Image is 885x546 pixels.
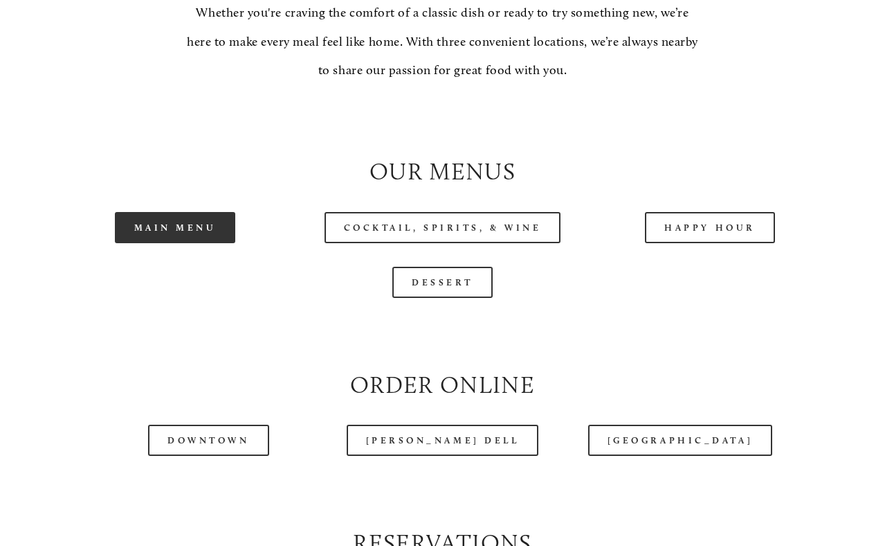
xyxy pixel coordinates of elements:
[53,155,832,188] h2: Our Menus
[645,212,775,243] a: Happy Hour
[392,267,493,298] a: Dessert
[148,425,268,456] a: Downtown
[115,212,236,243] a: Main Menu
[347,425,539,456] a: [PERSON_NAME] Dell
[588,425,772,456] a: [GEOGRAPHIC_DATA]
[53,369,832,402] h2: Order Online
[325,212,561,243] a: Cocktail, Spirits, & Wine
